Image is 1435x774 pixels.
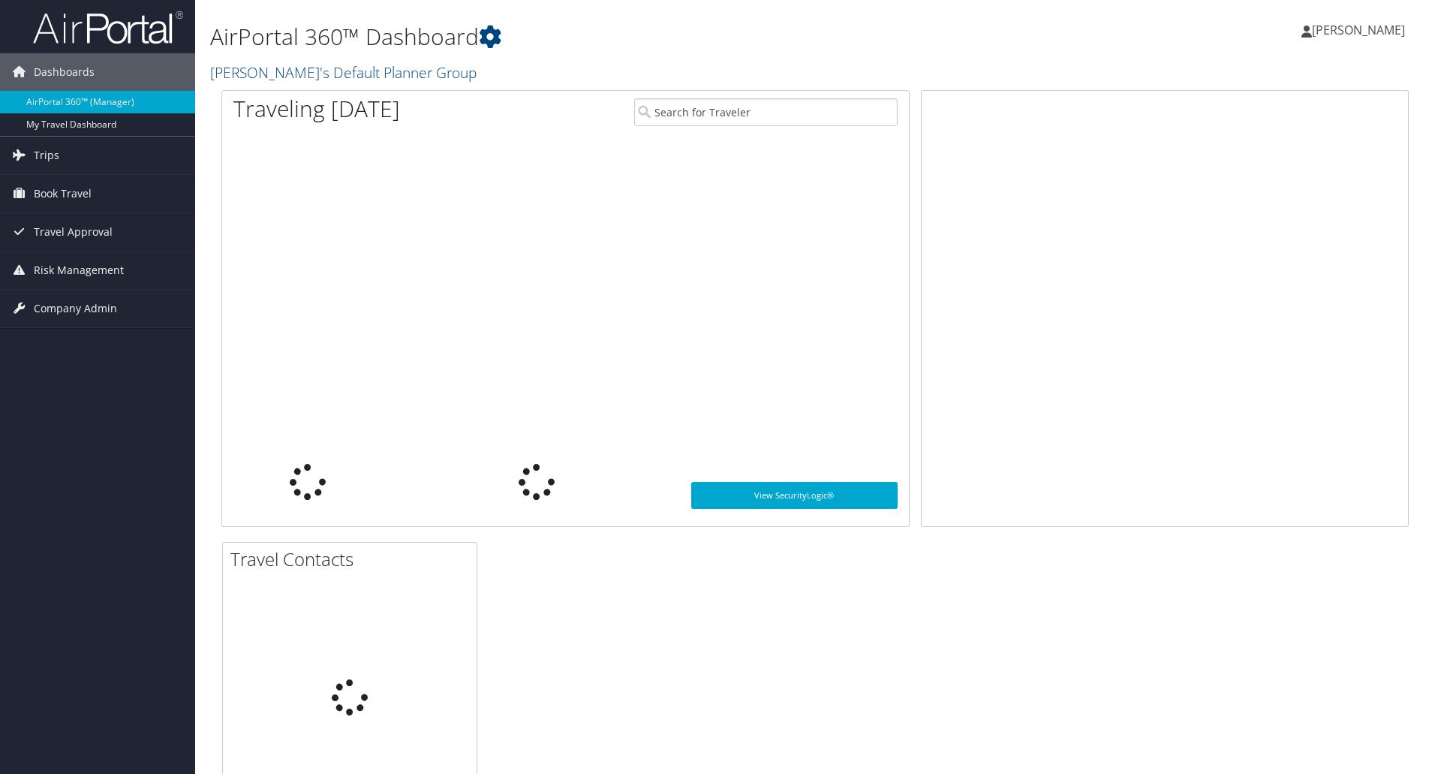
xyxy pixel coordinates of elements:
[34,213,113,251] span: Travel Approval
[210,21,1017,53] h1: AirPortal 360™ Dashboard
[1301,8,1420,53] a: [PERSON_NAME]
[34,175,92,212] span: Book Travel
[34,251,124,289] span: Risk Management
[33,10,183,45] img: airportal-logo.png
[691,482,898,509] a: View SecurityLogic®
[634,98,898,126] input: Search for Traveler
[34,53,95,91] span: Dashboards
[34,137,59,174] span: Trips
[233,93,400,125] h1: Traveling [DATE]
[34,290,117,327] span: Company Admin
[210,62,480,83] a: [PERSON_NAME]'s Default Planner Group
[1312,22,1405,38] span: [PERSON_NAME]
[230,547,477,572] h2: Travel Contacts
